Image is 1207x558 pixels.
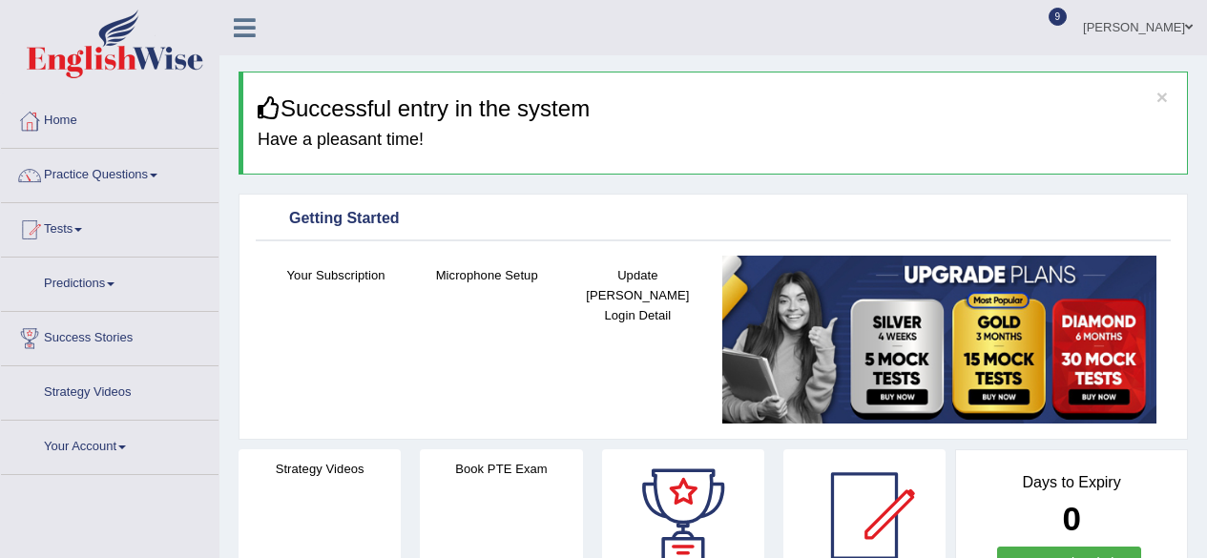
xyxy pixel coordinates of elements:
[722,256,1156,424] img: small5.jpg
[1,94,219,142] a: Home
[572,265,703,325] h4: Update [PERSON_NAME] Login Detail
[1,149,219,196] a: Practice Questions
[1,366,219,414] a: Strategy Videos
[1062,500,1080,537] b: 0
[258,131,1173,150] h4: Have a pleasant time!
[239,459,401,479] h4: Strategy Videos
[270,265,402,285] h4: Your Subscription
[258,96,1173,121] h3: Successful entry in the system
[421,265,552,285] h4: Microphone Setup
[1,312,219,360] a: Success Stories
[1049,8,1068,26] span: 9
[1156,87,1168,107] button: ×
[260,205,1166,234] div: Getting Started
[1,203,219,251] a: Tests
[977,474,1166,491] h4: Days to Expiry
[420,459,582,479] h4: Book PTE Exam
[1,421,219,468] a: Your Account
[1,258,219,305] a: Predictions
